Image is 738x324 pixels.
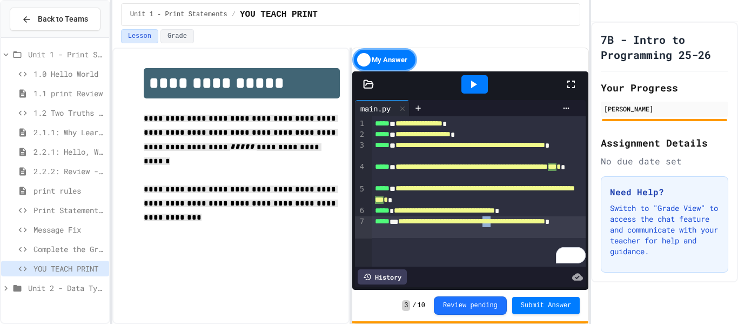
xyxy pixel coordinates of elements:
[512,297,580,314] button: Submit Answer
[28,282,105,294] span: Unit 2 - Data Types, Variables, [DEMOGRAPHIC_DATA]
[418,301,425,310] span: 10
[601,155,728,168] div: No due date set
[355,118,366,129] div: 1
[38,14,88,25] span: Back to Teams
[28,49,105,60] span: Unit 1 - Print Statements
[355,100,410,116] div: main.py
[33,146,105,157] span: 2.2.1: Hello, World!
[33,224,105,235] span: Message Fix
[33,185,105,196] span: print rules
[372,116,586,267] div: To enrich screen reader interactions, please activate Accessibility in Grammarly extension settings
[10,8,100,31] button: Back to Teams
[160,29,194,43] button: Grade
[355,140,366,162] div: 3
[610,186,719,199] h3: Need Help?
[33,204,105,216] span: Print Statement Repair
[601,135,728,150] h2: Assignment Details
[33,127,105,138] span: 2.1.1: Why Learn to Program?
[358,269,407,285] div: History
[355,216,366,238] div: 7
[240,8,318,21] span: YOU TEACH PRINT
[33,68,105,80] span: 1.0 Hello World
[33,263,105,274] span: YOU TEACH PRINT
[121,29,158,43] button: Lesson
[355,103,396,114] div: main.py
[33,243,105,255] span: Complete the Greeting
[33,166,105,177] span: 2.2.2: Review - Hello, World!
[355,184,366,206] div: 5
[355,206,366,216] div: 6
[355,162,366,183] div: 4
[33,88,105,99] span: 1.1 print Review
[610,203,719,257] p: Switch to "Grade View" to access the chat feature and communicate with your teacher for help and ...
[402,300,410,311] span: 3
[601,80,728,95] h2: Your Progress
[521,301,572,310] span: Submit Answer
[232,10,236,19] span: /
[601,32,728,62] h1: 7B - Intro to Programming 25-26
[130,10,227,19] span: Unit 1 - Print Statements
[412,301,416,310] span: /
[604,104,725,114] div: [PERSON_NAME]
[355,129,366,140] div: 2
[434,296,507,315] button: Review pending
[33,107,105,118] span: 1.2 Two Truths and a Lie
